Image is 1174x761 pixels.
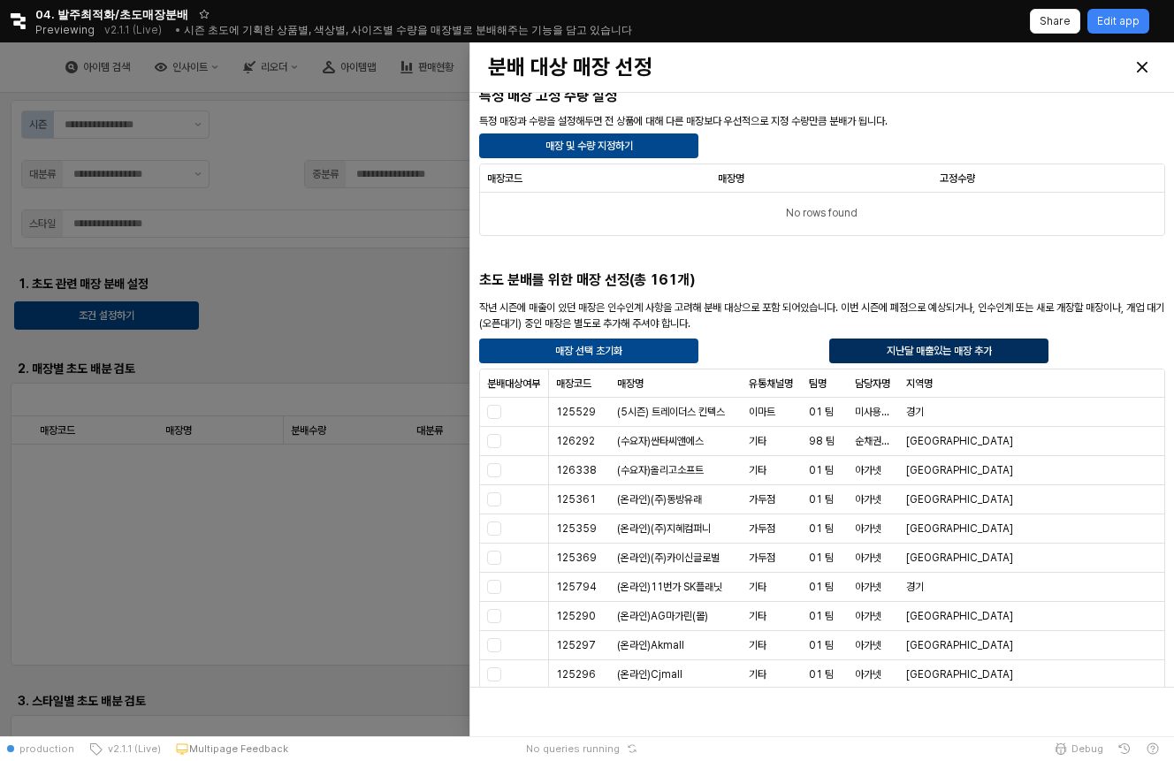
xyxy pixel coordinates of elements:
button: Edit app [1087,9,1149,34]
span: (온라인)Akmall [617,638,684,652]
span: 가두점 [749,521,775,536]
span: 경기 [906,405,924,419]
span: (온라인)AG마가린(몰) [617,609,708,623]
button: Reset app state [623,743,641,754]
span: 아가넷 [856,580,882,594]
span: 순채권 직영 [856,434,892,448]
span: 기타 [749,434,766,448]
span: 아가넷 [856,463,882,477]
span: 01 팀 [809,580,834,594]
div: Previewing v2.1.1 (Live) [35,18,172,42]
span: (수요자)올리고소프트 [617,463,704,477]
span: 04. 발주최적화/초도매장분배 [35,5,188,23]
p: 매장 선택 초기화 [555,344,622,358]
span: (온라인)(주)지혜컴퍼니 [617,521,711,536]
span: 01 팀 [809,492,834,506]
button: v2.1.1 (Live) [81,736,168,761]
p: 지난달 매출있는 매장 추가 [887,344,992,358]
span: 01 팀 [809,667,834,681]
span: [GEOGRAPHIC_DATA] [906,638,1013,652]
p: 매장 및 수량 지정하기 [545,139,633,153]
span: 매장코드 [556,377,591,391]
span: 가두점 [749,492,775,506]
span: 126292 [556,434,595,448]
button: Share app [1030,9,1080,34]
span: 기타 [749,667,766,681]
span: 미사용매장 [856,405,892,419]
p: 작년 시즌에 매출이 있던 매장은 인수인계 사항을 고려해 분배 대상으로 포함 되어있습니다. 이번 시즌에 폐점으로 예상되거나, 인수인계 또는 새로 개장할 매장이나, 개업 대기(오... [479,300,1165,331]
span: 126338 [556,463,597,477]
span: (온라인)11번가 SK플래닛 [617,580,722,594]
span: 담당자명 [856,377,891,391]
div: No rows found [480,193,1164,235]
span: 기타 [749,638,766,652]
h3: 분배 대상 매장 선정 [488,55,986,80]
span: 매장명 [719,171,745,186]
span: v2.1.1 (Live) [103,742,161,756]
p: 특정 매장과 수량을 설정해두면 전 상품에 대해 다른 매장보다 우선적으로 지정 수량만큼 분배가 됩니다. [479,113,1165,129]
span: 유통채널명 [749,377,793,391]
span: • [175,23,181,36]
button: 매장 선택 초기화 [479,339,698,363]
span: [GEOGRAPHIC_DATA] [906,434,1013,448]
button: Multipage Feedback [168,736,295,761]
span: Debug [1071,742,1103,756]
span: 지역명 [906,377,933,391]
span: 시즌 초도에 기획한 상품별, 색상별, 사이즈별 수량을 매장별로 분배해주는 기능을 담고 있습니다 [184,23,632,36]
p: Multipage Feedback [189,742,288,756]
span: 아가넷 [856,521,882,536]
span: 기타 [749,463,766,477]
span: 이마트 [749,405,775,419]
span: 팀명 [809,377,827,391]
span: 아가넷 [856,667,882,681]
span: 125290 [556,609,596,623]
span: 125359 [556,521,597,536]
h5: 초도 분배를 위한 매장 선정(총 161개) [479,271,815,289]
span: 매장코드 [487,171,522,186]
span: 아가넷 [856,638,882,652]
span: 125361 [556,492,596,506]
span: 매장명 [617,377,644,391]
span: (온라인)(주)동방유래 [617,492,702,506]
span: 125296 [556,667,596,681]
span: (온라인)(주)카이신글로벌 [617,551,720,565]
span: 01 팀 [809,521,834,536]
span: 가두점 [749,551,775,565]
span: (수요자)싼타씨앤에스 [617,434,704,448]
p: Edit app [1097,14,1140,28]
h5: 특정 매장 고정 수량 설정 [479,88,1165,105]
span: 아가넷 [856,492,882,506]
button: 지난달 매출있는 매장 추가 [829,339,1048,363]
span: [GEOGRAPHIC_DATA] [906,492,1013,506]
span: 01 팀 [809,638,834,652]
p: v2.1.1 (Live) [104,23,162,37]
button: Close [1128,53,1156,81]
button: 매장 및 수량 지정하기 [479,133,698,158]
span: (온라인)Cjmall [617,667,682,681]
span: 분배대상여부 [487,377,540,391]
span: No queries running [526,742,620,756]
span: [GEOGRAPHIC_DATA] [906,521,1013,536]
span: 기타 [749,609,766,623]
span: [GEOGRAPHIC_DATA] [906,551,1013,565]
span: Previewing [35,21,95,39]
span: 01 팀 [809,551,834,565]
span: 아가넷 [856,609,882,623]
button: History [1110,736,1139,761]
span: [GEOGRAPHIC_DATA] [906,609,1013,623]
span: 125794 [556,580,597,594]
span: 125369 [556,551,597,565]
span: 98 팀 [809,434,835,448]
span: 기타 [749,580,766,594]
span: 01 팀 [809,609,834,623]
span: (5시즌) 트레이더스 킨텍스 [617,405,725,419]
span: 경기 [906,580,924,594]
span: production [19,742,74,756]
span: 125529 [556,405,596,419]
span: [GEOGRAPHIC_DATA] [906,463,1013,477]
span: 고정수량 [941,171,976,186]
span: 125297 [556,638,596,652]
span: 01 팀 [809,405,834,419]
span: [GEOGRAPHIC_DATA] [906,667,1013,681]
span: 아가넷 [856,551,882,565]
